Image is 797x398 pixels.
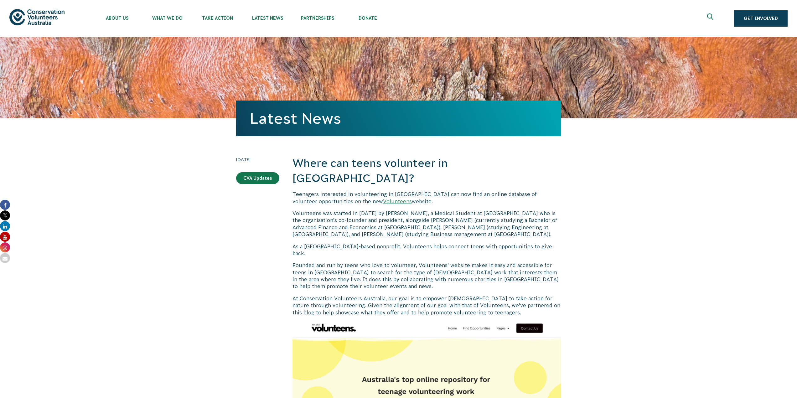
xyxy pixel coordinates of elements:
[9,9,65,25] img: logo.svg
[292,210,561,238] p: Volunteens was started in [DATE] by [PERSON_NAME], a Medical Student at [GEOGRAPHIC_DATA] who is ...
[292,191,561,205] p: Teenagers interested in volunteering in [GEOGRAPHIC_DATA] can now find an online database of volu...
[292,156,561,186] h2: Where can teens volunteer in [GEOGRAPHIC_DATA]?
[292,262,561,290] p: Founded and run by teens who love to volunteer, Volunteens’ website makes it easy and accessible ...
[383,199,412,204] a: Volunteens
[734,10,788,27] a: Get Involved
[142,16,192,21] span: What We Do
[292,16,343,21] span: Partnerships
[236,156,279,163] time: [DATE]
[343,16,393,21] span: Donate
[292,243,561,257] p: As a [GEOGRAPHIC_DATA]-based nonprofit, Volunteens helps connect teens with opportunities to give...
[192,16,242,21] span: Take Action
[292,295,561,316] p: At Conservation Volunteers Australia, our goal is to empower [DEMOGRAPHIC_DATA] to take action fo...
[703,11,718,26] button: Expand search box Close search box
[236,172,279,184] a: CVA Updates
[242,16,292,21] span: Latest News
[250,110,341,127] a: Latest News
[707,13,715,23] span: Expand search box
[92,16,142,21] span: About Us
